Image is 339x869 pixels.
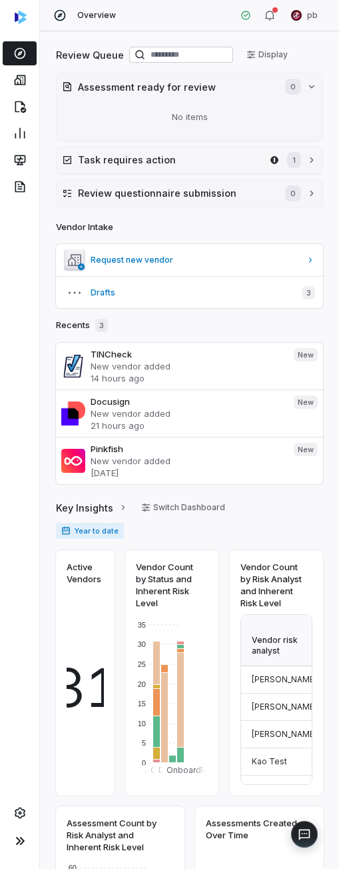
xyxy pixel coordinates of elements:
[95,319,108,332] span: 3
[91,348,283,360] h3: TINCheck
[56,523,124,539] span: Year to date
[91,407,283,419] p: New vendor added
[206,817,308,841] span: Assessments Created Over Time
[291,10,302,21] img: pb undefined avatar
[240,561,307,609] span: Vendor Count by Risk Analyst and Inherent Risk Level
[142,739,146,747] text: 5
[67,561,101,585] span: Active Vendors
[285,79,301,95] span: 0
[138,621,146,629] text: 35
[91,455,283,467] p: New vendor added
[57,147,322,173] button: Task requires action1password.com1
[56,221,113,234] h2: Vendor Intake
[51,648,120,728] span: 31
[138,660,146,668] text: 25
[138,640,146,648] text: 30
[285,185,301,201] span: 0
[241,615,328,667] div: Vendor risk analyst
[56,494,128,522] a: Key Insights
[91,467,283,479] p: [DATE]
[307,10,318,21] span: pb
[62,100,317,135] div: No items
[142,759,146,767] text: 0
[77,10,116,21] span: Overview
[67,817,169,853] span: Assessment Count by Risk Analyst and Inherent Risk Level
[56,343,323,389] a: TINCheckNew vendor added14 hours agoNew
[252,702,317,712] span: [PERSON_NAME]
[252,674,317,684] span: [PERSON_NAME]
[91,360,283,372] p: New vendor added
[91,443,283,455] h3: Pinkfish
[91,255,300,265] span: Request new vendor
[56,389,323,437] a: DocusignNew vendor added21 hours agoNew
[78,153,264,167] h2: Task requires action
[15,11,27,24] img: svg%3e
[56,319,108,332] h2: Recents
[91,287,292,298] span: Drafts
[61,526,71,536] svg: Date range for report
[56,437,323,484] a: PinkfishNew vendor added[DATE]New
[287,152,301,168] span: 1
[138,700,146,708] text: 15
[57,73,322,100] button: Assessment ready for review0
[133,498,233,518] button: Switch Dashboard
[302,286,315,299] span: 3
[57,180,322,207] button: Review questionnaire submission0
[252,729,317,739] span: [PERSON_NAME]
[52,494,132,522] button: Key Insights
[91,395,283,407] h3: Docusign
[56,276,323,308] button: Drafts3
[56,244,323,276] a: Request new vendor
[56,48,124,62] h2: Review Queue
[138,680,146,688] text: 20
[283,5,326,25] button: pb undefined avatarpb
[136,561,202,609] span: Vendor Count by Status and Inherent Risk Level
[238,45,296,65] button: Display
[78,80,272,94] h2: Assessment ready for review
[91,372,283,384] p: 14 hours ago
[252,784,317,794] span: [PERSON_NAME]
[78,186,272,200] h2: Review questionnaire submission
[252,756,287,766] span: Kao Test
[294,443,318,456] span: New
[138,720,146,728] text: 10
[91,419,283,431] p: 21 hours ago
[294,395,318,409] span: New
[294,348,318,361] span: New
[56,501,113,515] span: Key Insights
